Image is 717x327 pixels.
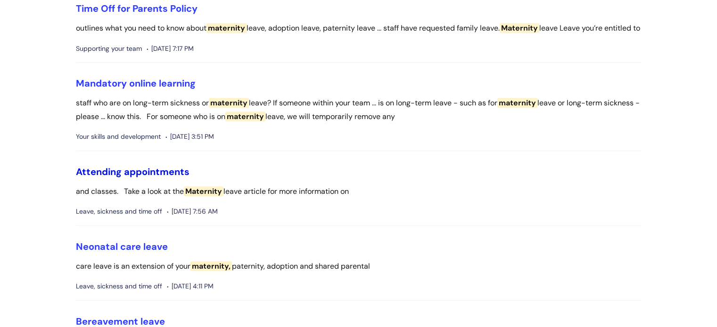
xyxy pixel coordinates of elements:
span: maternity, [190,261,232,271]
a: Time Off for Parents Policy [76,2,198,15]
span: maternity [209,98,249,108]
span: maternity [497,98,537,108]
span: [DATE] 4:11 PM [167,280,214,292]
span: Leave, sickness and time off [76,206,162,217]
p: and classes. Take a look at the leave article for more information on [76,185,642,199]
p: care leave is an extension of your paternity, adoption and shared parental [76,260,642,273]
p: outlines what you need to know about leave, adoption leave, paternity leave ... staff have reques... [76,22,642,35]
span: maternity [225,112,265,121]
a: Mandatory online learning [76,77,196,89]
span: Maternity [500,23,539,33]
p: staff who are on long-term sickness or leave? If someone within your team ... is on long-term lea... [76,96,642,124]
span: [DATE] 7:17 PM [147,43,194,55]
span: Leave, sickness and time off [76,280,162,292]
a: Attending appointments [76,166,190,178]
span: Your skills and development [76,131,161,143]
span: [DATE] 7:56 AM [167,206,218,217]
a: Neonatal care leave [76,240,168,253]
span: Supporting your team [76,43,142,55]
span: maternity [206,23,247,33]
span: [DATE] 3:51 PM [165,131,214,143]
span: Maternity [184,186,223,196]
